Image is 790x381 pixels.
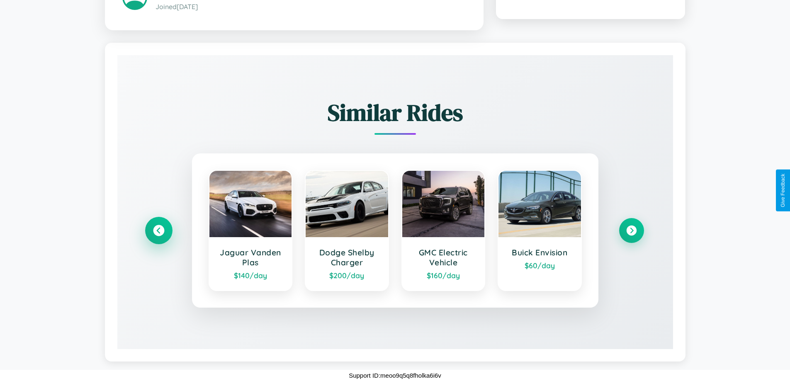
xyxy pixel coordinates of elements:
div: Give Feedback [780,174,786,207]
p: Support ID: meoo9q5q8fholka6i6v [349,370,441,381]
h3: Jaguar Vanden Plas [218,248,284,267]
h3: Dodge Shelby Charger [314,248,380,267]
div: $ 160 /day [411,271,476,280]
div: $ 140 /day [218,271,284,280]
h3: Buick Envision [507,248,573,257]
div: $ 200 /day [314,271,380,280]
a: Buick Envision$60/day [498,170,582,291]
div: $ 60 /day [507,261,573,270]
h3: GMC Electric Vehicle [411,248,476,267]
p: Joined [DATE] [156,1,466,13]
a: GMC Electric Vehicle$160/day [401,170,486,291]
a: Jaguar Vanden Plas$140/day [209,170,293,291]
a: Dodge Shelby Charger$200/day [305,170,389,291]
h2: Similar Rides [146,97,644,129]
